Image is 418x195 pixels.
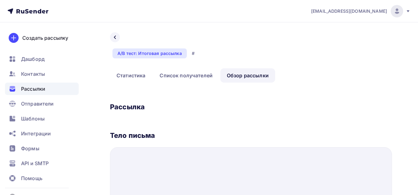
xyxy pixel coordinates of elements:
[192,50,195,57] div: #
[21,115,45,122] span: Шаблоны
[5,83,79,95] a: Рассылки
[112,48,187,58] div: A/B тест: Итоговая рассылка
[5,142,79,155] a: Формы
[311,5,411,17] a: [EMAIL_ADDRESS][DOMAIN_NAME]
[21,70,45,78] span: Контакты
[311,8,387,14] span: [EMAIL_ADDRESS][DOMAIN_NAME]
[153,68,219,83] a: Список получателей
[110,68,152,83] a: Статистика
[21,130,51,137] span: Интеграции
[21,55,45,63] span: Дашборд
[220,68,275,83] a: Обзор рассылки
[110,131,392,140] div: Тело письма
[21,100,54,107] span: Отправители
[22,34,68,42] div: Создать рассылку
[110,102,392,111] div: Рассылка
[5,53,79,65] a: Дашборд
[21,175,42,182] span: Помощь
[21,160,49,167] span: API и SMTP
[21,85,45,93] span: Рассылки
[5,97,79,110] a: Отправители
[5,112,79,125] a: Шаблоны
[21,145,39,152] span: Формы
[5,68,79,80] a: Контакты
